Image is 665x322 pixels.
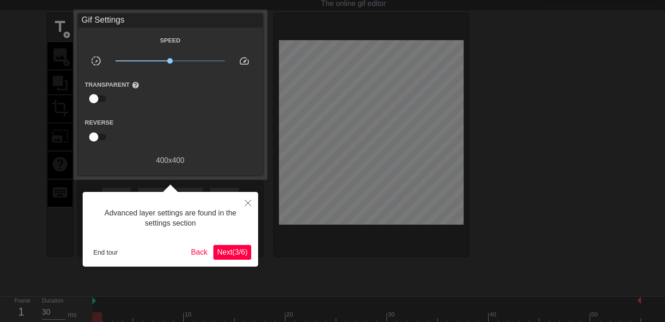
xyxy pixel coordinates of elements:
[213,245,251,260] button: Next
[90,245,121,259] button: End tour
[217,248,248,256] span: Next ( 3 / 6 )
[90,199,251,238] div: Advanced layer settings are found in the settings section
[238,192,258,213] button: Close
[187,245,212,260] button: Back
